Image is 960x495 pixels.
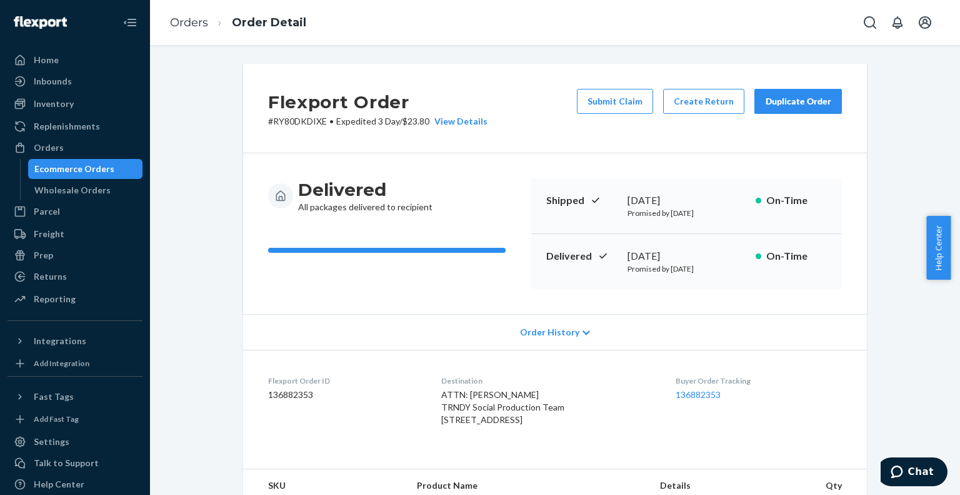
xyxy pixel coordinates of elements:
p: Shipped [546,193,617,208]
img: Flexport logo [14,16,67,29]
div: Replenishments [34,120,100,133]
button: Open Search Box [857,10,882,35]
div: Fast Tags [34,390,74,403]
div: Duplicate Order [765,95,831,108]
a: Order Detail [232,16,306,29]
div: Returns [34,270,67,283]
button: Open account menu [912,10,937,35]
div: Integrations [34,335,86,347]
div: Talk to Support [34,457,99,469]
button: Talk to Support [7,453,142,473]
p: Delivered [546,249,617,263]
div: Reporting [34,293,76,305]
a: Orders [170,16,208,29]
span: • [329,116,334,126]
div: Parcel [34,205,60,218]
span: ATTN: [PERSON_NAME] TRNDY Social Production Team [STREET_ADDRESS] [441,389,564,425]
button: Help Center [926,216,951,280]
span: Expedited 3 Day [336,116,399,126]
button: Duplicate Order [754,89,842,114]
div: Ecommerce Orders [34,163,114,175]
button: View Details [429,115,487,128]
a: Home [7,50,142,70]
p: # RY80DKDIXE / $23.80 [268,115,487,128]
p: Promised by [DATE] [627,208,746,218]
ol: breadcrumbs [160,4,316,41]
a: Returns [7,267,142,287]
div: Home [34,54,59,66]
button: Fast Tags [7,387,142,407]
div: Freight [34,228,64,240]
div: Settings [34,436,69,448]
iframe: Opens a widget where you can chat to one of our agents [881,457,947,489]
a: Reporting [7,289,142,309]
div: [DATE] [627,249,746,263]
h2: Flexport Order [268,89,487,115]
div: Inventory [34,98,74,110]
a: Freight [7,224,142,244]
p: On-Time [766,193,827,208]
a: 136882353 [676,389,721,400]
button: Close Navigation [117,10,142,35]
div: [DATE] [627,193,746,208]
a: Ecommerce Orders [28,159,143,179]
a: Inbounds [7,71,142,91]
a: Prep [7,245,142,265]
div: Inbounds [34,75,72,88]
a: Help Center [7,474,142,494]
div: Orders [34,141,64,154]
button: Open notifications [885,10,910,35]
h3: Delivered [298,178,432,201]
button: Integrations [7,331,142,351]
p: On-Time [766,249,827,263]
dt: Buyer Order Tracking [676,375,842,386]
a: Add Integration [7,356,142,371]
dt: Flexport Order ID [268,375,421,386]
div: All packages delivered to recipient [298,178,432,213]
dt: Destination [441,375,656,386]
a: Settings [7,432,142,452]
div: Add Fast Tag [34,414,79,424]
dd: 136882353 [268,389,421,401]
p: Promised by [DATE] [627,263,746,274]
a: Add Fast Tag [7,412,142,427]
div: Wholesale Orders [34,184,111,196]
button: Submit Claim [577,89,653,114]
a: Parcel [7,202,142,222]
span: Order History [520,326,579,339]
a: Wholesale Orders [28,180,143,200]
a: Inventory [7,94,142,114]
div: Prep [34,249,53,262]
button: Create Return [663,89,744,114]
div: Add Integration [34,358,89,369]
div: Help Center [34,478,84,491]
a: Replenishments [7,116,142,136]
a: Orders [7,138,142,158]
